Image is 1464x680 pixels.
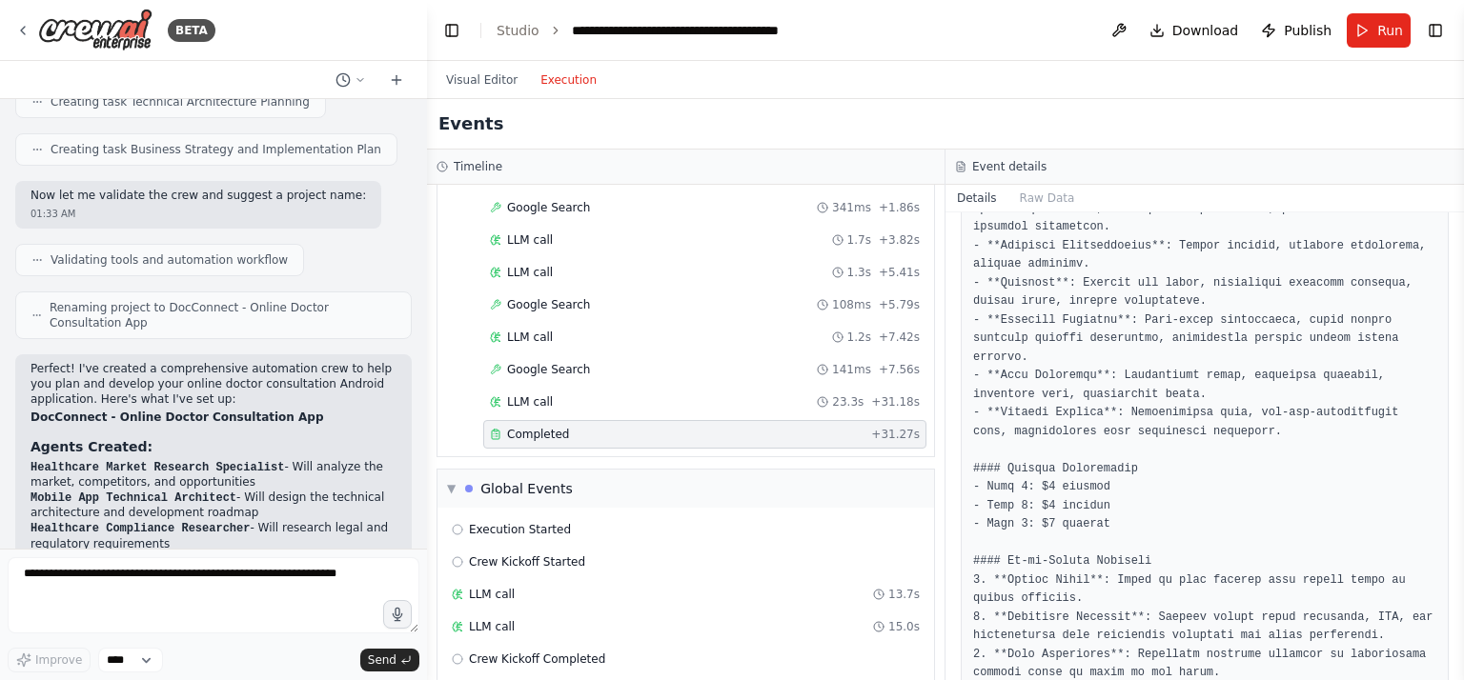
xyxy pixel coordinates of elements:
[30,521,396,551] li: - Will research legal and regulatory requirements
[871,427,920,442] span: + 31.27s
[368,652,396,668] span: Send
[1008,185,1087,211] button: Raw Data
[51,142,381,157] span: Creating task Business Strategy and Implementation Plan
[30,461,284,474] code: Healthcare Market Research Specialist
[8,648,91,672] button: Improve
[469,587,515,602] span: LLM call
[507,362,590,377] span: Google Search
[454,159,502,174] h3: Timeline
[507,427,569,442] span: Completed
[168,19,215,42] div: BETA
[507,394,553,410] span: LLM call
[30,439,152,454] strong: Agents Created:
[1284,21,1332,40] span: Publish
[30,410,324,424] strong: DocConnect - Online Doctor Consultation App
[879,232,920,248] span: + 3.82s
[51,252,288,268] span: Validating tools and automation workflow
[507,200,590,215] span: Google Search
[879,362,920,377] span: + 7.56s
[507,330,553,345] span: LLM call
[30,460,396,490] li: - Will analyze the market, competitors, and opportunities
[35,652,82,668] span: Improve
[438,110,503,137] h2: Events
[888,619,920,634] span: 15.0s
[497,21,786,40] nav: breadcrumb
[469,522,571,537] span: Execution Started
[832,200,871,215] span: 341ms
[847,330,871,345] span: 1.2s
[469,619,515,634] span: LLM call
[30,522,250,535] code: Healthcare Compliance Researcher
[832,297,871,312] span: 108ms
[832,362,871,377] span: 141ms
[1347,13,1411,48] button: Run
[847,265,871,280] span: 1.3s
[435,69,529,91] button: Visual Editor
[30,362,396,407] p: Perfect! I've created a comprehensive automation crew to help you plan and develop your online do...
[1142,13,1247,48] button: Download
[438,17,465,44] button: Hide left sidebar
[879,265,920,280] span: + 5.41s
[381,69,412,91] button: Start a new chat
[497,23,539,38] a: Studio
[945,185,1008,211] button: Details
[360,649,419,671] button: Send
[51,94,310,110] span: Creating task Technical Architecture Planning
[529,69,608,91] button: Execution
[469,554,585,570] span: Crew Kickoff Started
[328,69,374,91] button: Switch to previous chat
[888,587,920,602] span: 13.7s
[1377,21,1403,40] span: Run
[447,481,456,496] span: ▼
[30,189,366,204] p: Now let me validate the crew and suggest a project name:
[383,600,412,629] button: Click to speak your automation idea
[30,207,366,221] div: 01:33 AM
[879,330,920,345] span: + 7.42s
[972,159,1047,174] h3: Event details
[1172,21,1239,40] span: Download
[50,300,396,330] span: Renaming project to DocConnect - Online Doctor Consultation App
[847,232,871,248] span: 1.7s
[832,394,864,410] span: 23.3s
[507,232,553,248] span: LLM call
[38,9,152,51] img: Logo
[1253,13,1339,48] button: Publish
[507,265,553,280] span: LLM call
[879,200,920,215] span: + 1.86s
[507,297,590,312] span: Google Search
[480,479,573,498] div: Global Events
[1422,17,1449,44] button: Show right sidebar
[30,490,396,521] li: - Will design the technical architecture and development roadmap
[30,491,236,505] code: Mobile App Technical Architect
[871,394,920,410] span: + 31.18s
[469,651,605,667] span: Crew Kickoff Completed
[879,297,920,312] span: + 5.79s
